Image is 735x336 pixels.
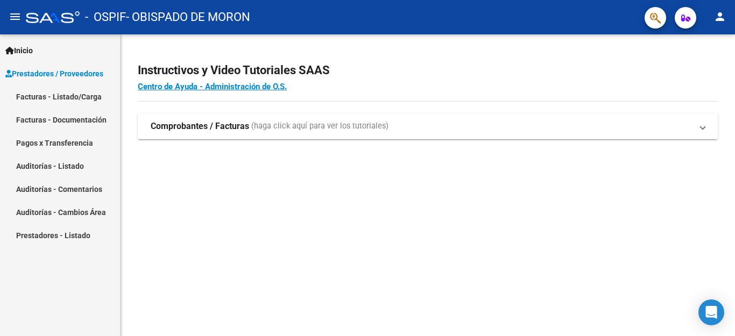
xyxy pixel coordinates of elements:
[138,82,287,91] a: Centro de Ayuda - Administración de O.S.
[126,5,250,29] span: - OBISPADO DE MORON
[713,10,726,23] mat-icon: person
[698,299,724,325] div: Open Intercom Messenger
[9,10,22,23] mat-icon: menu
[5,68,103,80] span: Prestadores / Proveedores
[85,5,126,29] span: - OSPIF
[5,45,33,56] span: Inicio
[138,113,718,139] mat-expansion-panel-header: Comprobantes / Facturas (haga click aquí para ver los tutoriales)
[251,120,388,132] span: (haga click aquí para ver los tutoriales)
[151,120,249,132] strong: Comprobantes / Facturas
[138,60,718,81] h2: Instructivos y Video Tutoriales SAAS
